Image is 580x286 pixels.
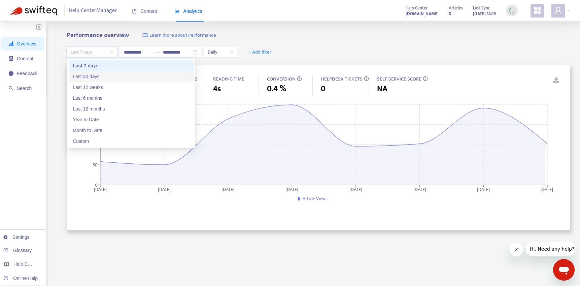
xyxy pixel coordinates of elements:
[17,86,32,91] span: Search
[413,185,426,193] tspan: [DATE]
[349,185,362,193] tspan: [DATE]
[17,71,37,76] span: Feedback
[175,9,179,13] span: area-chart
[73,62,190,69] div: Last 7 days
[95,181,98,189] tspan: 0
[243,47,277,58] button: + Add filter
[73,94,190,102] div: Last 6 months
[158,185,171,193] tspan: [DATE]
[554,6,562,14] span: user
[73,105,190,113] div: Last 12 months
[248,48,272,56] span: + Add filter
[175,8,202,14] span: Analytics
[9,86,13,91] span: search
[406,10,439,18] a: [DOMAIN_NAME]
[69,103,194,114] div: Last 12 months
[321,75,363,83] span: HELPDESK TICKETS
[93,161,98,169] tspan: 50
[449,4,463,12] span: Articles
[69,136,194,147] div: Custom
[377,75,421,83] span: SELF-SERVICE SCORE
[17,41,36,46] span: Overview
[69,60,194,71] div: Last 7 days
[73,116,190,123] div: Year to Date
[132,9,137,13] span: book
[377,83,387,95] span: NA
[73,137,190,145] div: Custom
[267,75,296,83] span: CONVERSION
[406,4,428,12] span: Help Center
[69,82,194,93] div: Last 12 weeks
[10,6,57,15] img: Swifteq
[73,73,190,80] div: Last 30 days
[526,242,575,256] iframe: Message from company
[9,71,13,76] span: message
[3,248,32,253] a: Glossary
[69,125,194,136] div: Month to Date
[155,50,160,55] span: to
[449,10,451,18] strong: 0
[473,10,496,18] strong: [DATE] 14:19
[222,185,235,193] tspan: [DATE]
[142,32,216,39] a: Learn more about Performance
[303,195,328,202] span: Article Views
[9,56,13,61] span: container
[94,185,107,193] tspan: [DATE]
[142,33,148,38] img: image-link
[286,185,299,193] tspan: [DATE]
[533,6,541,14] span: appstore
[208,47,233,57] span: Daily
[73,127,190,134] div: Month to Date
[73,84,190,91] div: Last 12 weeks
[3,234,30,240] a: Settings
[321,83,326,95] span: 0
[477,185,490,193] tspan: [DATE]
[69,4,117,17] span: Help Center Manager
[91,141,98,149] tspan: 100
[473,4,490,12] span: Last Sync
[9,41,13,46] span: signal
[155,50,160,55] span: swap-right
[510,243,523,256] iframe: Close message
[69,93,194,103] div: Last 6 months
[149,32,216,39] span: Learn more about Performance
[132,8,157,14] span: Content
[213,75,244,83] span: READING TIME
[3,276,38,281] a: Online Help
[17,56,33,61] span: Content
[541,185,553,193] tspan: [DATE]
[69,71,194,82] div: Last 30 days
[508,6,516,15] img: sync_loading.0b5143dde30e3a21642e.gif
[71,47,113,57] span: Last 7 days
[13,261,41,267] span: Help Centers
[553,259,575,281] iframe: Button to launch messaging window
[67,30,129,40] b: Performance overview
[267,83,286,95] span: 0.4 %
[69,114,194,125] div: Year to Date
[213,83,221,95] span: 4s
